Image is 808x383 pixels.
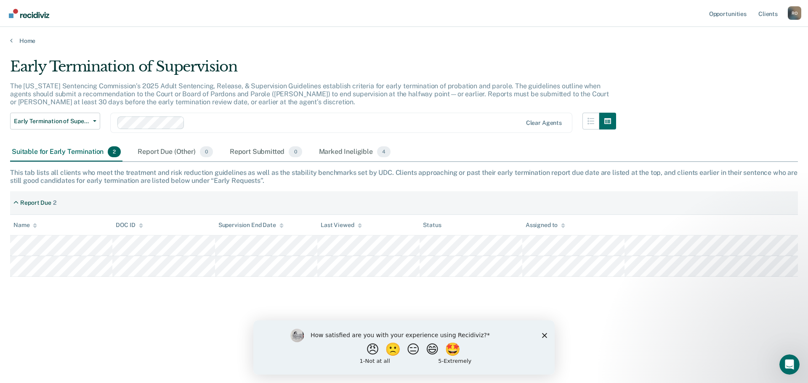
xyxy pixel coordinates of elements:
img: Recidiviz [9,9,49,18]
button: Profile dropdown button [788,6,801,20]
div: Report Submitted0 [228,143,304,161]
div: Assigned to [526,222,565,229]
span: 0 [200,146,213,157]
div: 2 [53,199,56,206]
a: Home [10,37,798,45]
div: Name [13,222,37,229]
div: Early Termination of Supervision [10,58,616,82]
div: Marked Ineligible4 [317,143,393,161]
iframe: Survey by Kim from Recidiviz [253,320,555,375]
iframe: Intercom live chat [779,354,800,375]
div: Last Viewed [321,222,361,229]
div: R O [788,6,801,20]
div: Supervision End Date [218,222,284,229]
div: Report Due (Other)0 [136,143,214,161]
p: The [US_STATE] Sentencing Commission’s 2025 Adult Sentencing, Release, & Supervision Guidelines e... [10,82,609,106]
span: 2 [108,146,121,157]
div: Report Due [20,199,51,206]
div: This tab lists all clients who meet the treatment and risk reduction guidelines as well as the st... [10,169,798,185]
div: Status [423,222,441,229]
div: Report Due2 [10,196,60,210]
span: 0 [289,146,302,157]
span: Early Termination of Supervision [14,118,90,125]
span: 4 [377,146,391,157]
div: DOC ID [116,222,143,229]
div: Suitable for Early Termination2 [10,143,122,161]
div: Clear agents [526,119,562,127]
button: Early Termination of Supervision [10,113,100,129]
